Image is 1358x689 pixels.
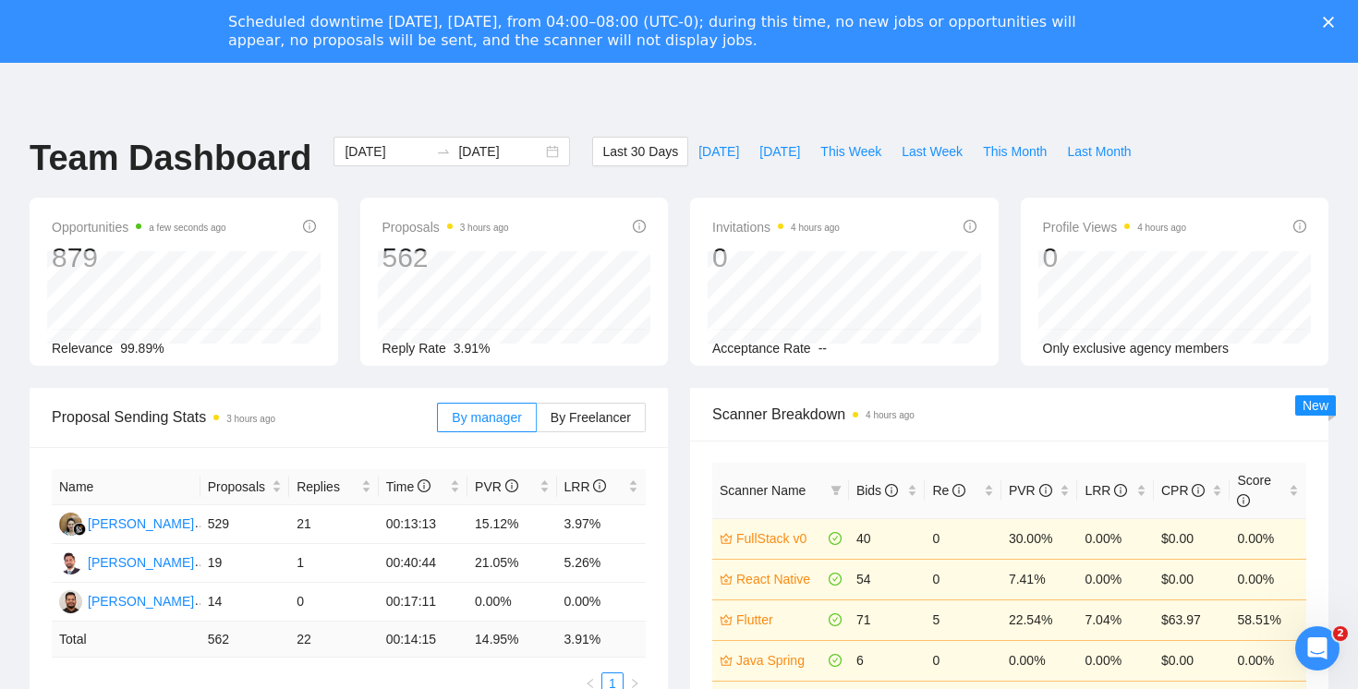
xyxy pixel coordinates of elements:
[1154,559,1231,599] td: $0.00
[1303,398,1328,413] span: New
[1067,141,1131,162] span: Last Month
[379,622,467,658] td: 00:14:15
[749,137,810,166] button: [DATE]
[436,144,451,159] span: swap-right
[289,505,378,544] td: 21
[379,544,467,583] td: 00:40:44
[633,220,646,233] span: info-circle
[712,216,840,238] span: Invitations
[1043,240,1187,275] div: 0
[856,483,898,498] span: Bids
[712,341,811,356] span: Acceptance Rate
[891,137,973,166] button: Last Week
[829,532,842,545] span: check-circle
[849,518,926,559] td: 40
[712,403,1306,426] span: Scanner Breakdown
[1333,626,1348,641] span: 2
[1230,559,1306,599] td: 0.00%
[1237,473,1271,508] span: Score
[712,240,840,275] div: 0
[52,240,226,275] div: 879
[1323,17,1341,28] div: Close
[289,622,378,658] td: 22
[59,513,82,536] img: ES
[820,141,881,162] span: This Week
[602,141,678,162] span: Last 30 Days
[467,622,556,658] td: 14.95 %
[52,341,113,356] span: Relevance
[226,414,275,424] time: 3 hours ago
[592,137,688,166] button: Last 30 Days
[1237,494,1250,507] span: info-circle
[885,484,898,497] span: info-circle
[208,477,268,497] span: Proposals
[1001,559,1078,599] td: 7.41%
[1085,483,1127,498] span: LRR
[289,544,378,583] td: 1
[382,341,446,356] span: Reply Rate
[736,569,825,589] a: React Native
[418,479,430,492] span: info-circle
[720,483,806,498] span: Scanner Name
[866,410,915,420] time: 4 hours ago
[52,469,200,505] th: Name
[379,505,467,544] td: 00:13:13
[73,523,86,536] img: gigradar-bm.png
[467,505,556,544] td: 15.12%
[1043,216,1187,238] span: Profile Views
[1154,640,1231,681] td: $0.00
[1230,599,1306,640] td: 58.51%
[557,544,647,583] td: 5.26%
[475,479,518,494] span: PVR
[59,593,194,608] a: AA[PERSON_NAME]
[59,551,82,574] img: FM
[720,532,733,545] span: crown
[382,216,509,238] span: Proposals
[849,559,926,599] td: 54
[1293,220,1306,233] span: info-circle
[557,622,647,658] td: 3.91 %
[564,479,607,494] span: LRR
[52,622,200,658] td: Total
[1230,640,1306,681] td: 0.00%
[460,223,509,233] time: 3 hours ago
[382,240,509,275] div: 562
[810,137,891,166] button: This Week
[849,640,926,681] td: 6
[736,528,825,549] a: FullStack v0
[88,591,194,611] div: [PERSON_NAME]
[386,479,430,494] span: Time
[1077,640,1154,681] td: 0.00%
[973,137,1057,166] button: This Month
[88,552,194,573] div: [PERSON_NAME]
[30,137,311,180] h1: Team Dashboard
[200,583,289,622] td: 14
[452,410,521,425] span: By manager
[1043,341,1230,356] span: Only exclusive agency members
[629,678,640,689] span: right
[505,479,518,492] span: info-circle
[551,410,631,425] span: By Freelancer
[1039,484,1052,497] span: info-circle
[720,573,733,586] span: crown
[1077,599,1154,640] td: 7.04%
[1001,599,1078,640] td: 22.54%
[831,485,842,496] span: filter
[200,469,289,505] th: Proposals
[1137,223,1186,233] time: 4 hours ago
[120,341,164,356] span: 99.89%
[1057,137,1141,166] button: Last Month
[1077,559,1154,599] td: 0.00%
[688,137,749,166] button: [DATE]
[379,583,467,622] td: 00:17:11
[983,141,1047,162] span: This Month
[52,405,437,429] span: Proposal Sending Stats
[829,654,842,667] span: check-circle
[557,583,647,622] td: 0.00%
[149,223,225,233] time: a few seconds ago
[1230,518,1306,559] td: 0.00%
[925,518,1001,559] td: 0
[925,559,1001,599] td: 0
[52,216,226,238] span: Opportunities
[1154,518,1231,559] td: $0.00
